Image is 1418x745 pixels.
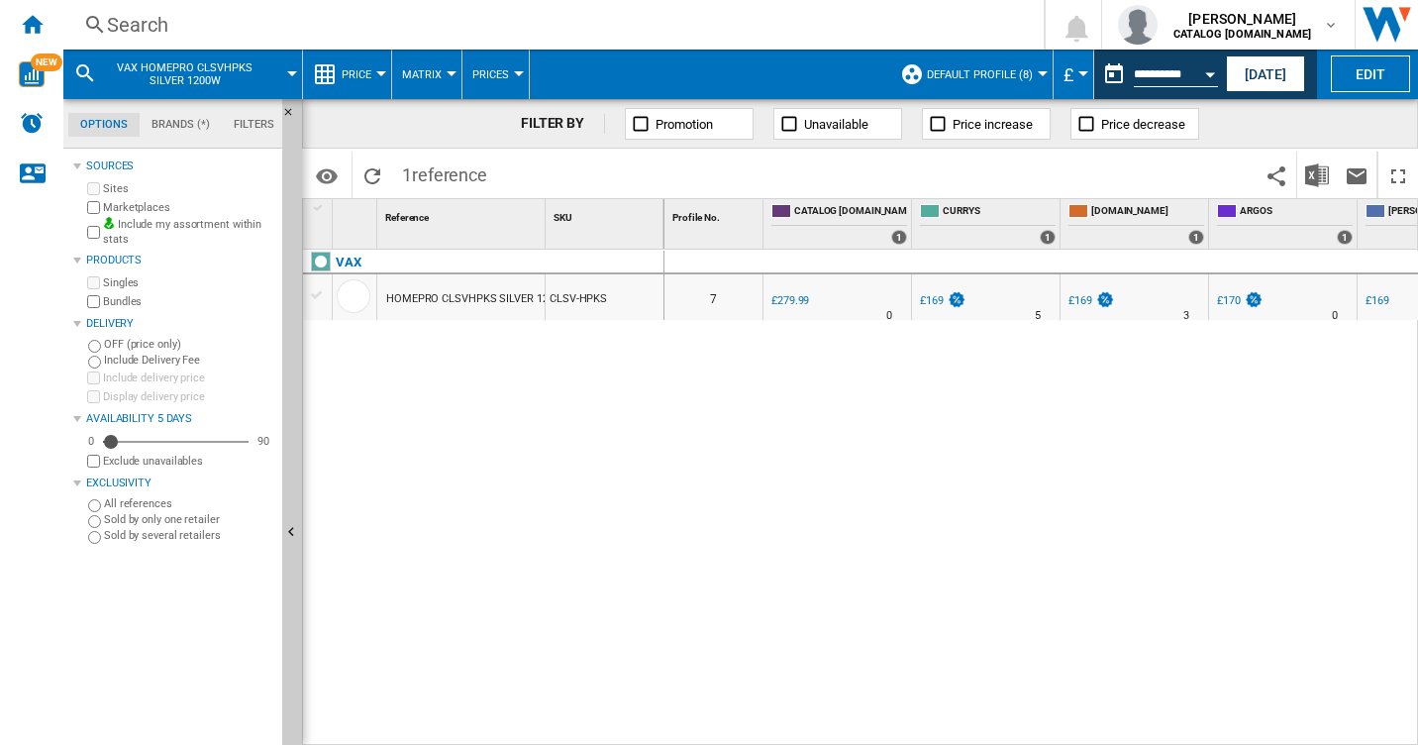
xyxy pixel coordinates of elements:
input: Marketplaces [87,201,100,214]
label: Sold by several retailers [104,528,274,543]
md-tab-item: Options [68,113,140,137]
div: Default profile (8) [900,50,1043,99]
div: £169 [1065,291,1115,311]
button: Prices [472,50,519,99]
button: Price [342,50,381,99]
div: £170 [1214,291,1264,311]
div: Price [313,50,381,99]
input: OFF (price only) [88,340,101,353]
img: mysite-bg-18x18.png [103,217,115,229]
span: [PERSON_NAME] [1173,9,1311,29]
span: VAX HOMEPRO CLSVHPKS SILVER 1200W [105,61,264,87]
span: NEW [31,53,62,71]
div: £279.99 [771,294,809,307]
md-tab-item: Filters [222,113,286,137]
div: £169 [1366,294,1389,307]
div: [DOMAIN_NAME] 1 offers sold by AMAZON.CO.UK [1064,199,1208,249]
button: Open calendar [1192,53,1228,89]
div: Sort None [337,199,376,230]
label: All references [104,496,274,511]
div: £169 [1363,291,1389,311]
span: Prices [472,68,509,81]
img: profile.jpg [1118,5,1158,45]
input: Singles [87,276,100,289]
div: Delivery Time : 5 days [1035,306,1041,326]
div: Exclusivity [86,476,274,491]
label: Bundles [103,294,274,309]
button: £ [1063,50,1083,99]
input: Sold by several retailers [88,531,101,544]
img: promotionV3.png [1244,291,1264,308]
span: 1 [392,152,497,193]
span: Default profile (8) [927,68,1033,81]
span: SKU [554,212,572,223]
span: [DOMAIN_NAME] [1091,204,1204,221]
span: Price increase [953,117,1033,132]
input: Sold by only one retailer [88,515,101,528]
div: 1 offers sold by ARGOS [1337,230,1353,245]
div: Sort None [381,199,545,230]
input: Include my assortment within stats [87,220,100,245]
div: Search [107,11,992,39]
button: Default profile (8) [927,50,1043,99]
button: Options [307,158,347,193]
div: 0 [83,434,99,449]
button: Hide [282,99,306,135]
label: Include my assortment within stats [103,217,274,248]
md-slider: Availability [103,432,249,452]
span: Price decrease [1101,117,1185,132]
input: Include delivery price [87,372,100,384]
div: £169 [920,294,944,307]
div: CATALOG [DOMAIN_NAME] 1 offers sold by CATALOG VAX.UK [767,199,911,249]
div: Availability 5 Days [86,411,274,427]
div: Delivery Time : 3 days [1183,306,1189,326]
div: 1 offers sold by AMAZON.CO.UK [1188,230,1204,245]
div: HOMEPRO CLSVHPKS SILVER 1200W [386,276,569,322]
b: CATALOG [DOMAIN_NAME] [1173,28,1311,41]
span: ARGOS [1240,204,1353,221]
span: Promotion [656,117,713,132]
label: OFF (price only) [104,337,274,352]
div: FILTER BY [521,114,605,134]
label: Sites [103,181,274,196]
div: Delivery Time : 0 day [886,306,892,326]
div: £169 [1068,294,1092,307]
button: Promotion [625,108,754,140]
div: 1 offers sold by CATALOG VAX.UK [891,230,907,245]
div: This report is based on a date in the past. [1094,50,1222,99]
md-tab-item: Brands (*) [140,113,222,137]
input: Include Delivery Fee [88,356,101,369]
div: CLSV-HPKS [546,274,663,320]
div: £169 [917,291,966,311]
button: Edit [1331,55,1410,92]
label: Include Delivery Fee [104,353,274,368]
img: wise-card.svg [19,61,45,87]
label: Display delivery price [103,389,274,404]
label: Marketplaces [103,200,274,215]
label: Exclude unavailables [103,454,274,469]
button: Price decrease [1070,108,1199,140]
img: excel-24x24.png [1305,163,1329,187]
input: Sites [87,182,100,195]
img: promotionV3.png [947,291,966,308]
input: Display delivery price [87,455,100,468]
md-menu: Currency [1054,50,1094,99]
button: Reload [353,152,392,198]
div: Profile No. Sort None [668,199,762,230]
label: Sold by only one retailer [104,512,274,527]
button: Share this bookmark with others [1257,152,1296,198]
button: Price increase [922,108,1051,140]
div: ARGOS 1 offers sold by ARGOS [1213,199,1357,249]
div: Matrix [402,50,452,99]
button: Download in Excel [1297,152,1337,198]
img: alerts-logo.svg [20,111,44,135]
button: [DATE] [1226,55,1305,92]
span: £ [1063,64,1073,85]
span: Profile No. [672,212,720,223]
div: £170 [1217,294,1241,307]
button: md-calendar [1094,54,1134,94]
div: Sort None [550,199,663,230]
div: Reference Sort None [381,199,545,230]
